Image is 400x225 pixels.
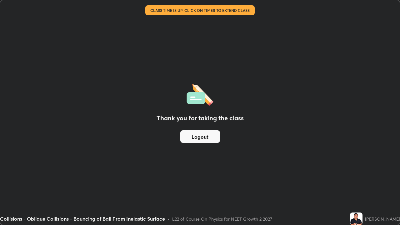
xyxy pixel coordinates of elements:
[187,82,213,106] img: offlineFeedback.1438e8b3.svg
[365,216,400,222] div: [PERSON_NAME]
[172,216,272,222] div: L22 of Course On Physics for NEET Growth 2 2027
[167,216,170,222] div: •
[157,113,244,123] h2: Thank you for taking the class
[180,130,220,143] button: Logout
[350,212,362,225] img: ec8d2956c2874bb4b81a1db82daee692.jpg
